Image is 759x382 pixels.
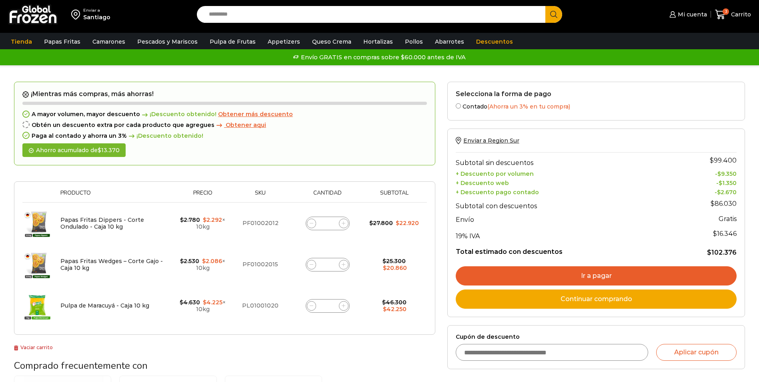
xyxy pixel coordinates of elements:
bdi: 2.780 [180,216,200,223]
td: PF01002015 [231,244,290,285]
span: $ [203,299,206,306]
span: $ [717,170,721,177]
a: Obtener más descuento [218,111,293,118]
span: $ [369,219,373,227]
label: Contado [456,102,737,110]
bdi: 9.350 [717,170,737,177]
a: Papas Fritas Dippers - Corte Ondulado - Caja 10 kg [60,216,144,230]
a: Papas Fritas Wedges – Corte Gajo - Caja 10 kg [60,257,163,271]
bdi: 2.670 [717,189,737,196]
span: $ [383,264,387,271]
input: Product quantity [322,259,333,270]
span: $ [98,147,101,154]
a: Ir a pagar [456,266,737,285]
a: Papas Fritas [40,34,84,49]
a: 3 Carrito [715,5,751,24]
bdi: 4.225 [203,299,222,306]
span: $ [180,299,183,306]
a: Queso Crema [308,34,355,49]
a: Appetizers [264,34,304,49]
td: - [669,169,737,178]
span: $ [719,179,722,187]
span: ¡Descuento obtenido! [140,111,216,118]
bdi: 86.030 [711,200,737,207]
a: Vaciar carrito [14,344,53,350]
span: 16.346 [713,230,737,237]
td: × 10kg [174,244,231,285]
span: $ [713,230,717,237]
th: Subtotal sin descuentos [456,153,669,169]
a: Pollos [401,34,427,49]
bdi: 1.350 [719,179,737,187]
div: A mayor volumen, mayor descuento [22,111,427,118]
span: $ [383,257,386,265]
div: Paga al contado y ahorra un 3% [22,133,427,139]
bdi: 102.376 [707,249,737,256]
div: Ahorro acumulado de [22,143,126,157]
button: Aplicar cupón [656,344,737,361]
label: Cupón de descuento [456,334,737,340]
th: Subtotal [365,190,423,202]
img: address-field-icon.svg [71,8,83,21]
span: $ [382,299,386,306]
bdi: 2.292 [203,216,222,223]
bdi: 46.300 [382,299,407,306]
bdi: 20.860 [383,264,407,271]
input: Product quantity [322,218,333,229]
span: Comprado frecuentemente con [14,359,148,372]
th: Envío [456,212,669,226]
span: Obtener aqui [226,121,266,129]
div: Santiago [83,13,110,21]
a: Mi cuenta [667,6,707,22]
bdi: 13.370 [98,147,120,154]
span: Obtener más descuento [218,111,293,118]
input: Product quantity [322,300,333,312]
span: $ [717,189,721,196]
a: Enviar a Region Sur [456,137,519,144]
span: $ [180,216,184,223]
td: × 10kg [174,203,231,244]
a: Pulpa de Maracuyá - Caja 10 kg [60,302,149,309]
span: Carrito [729,10,751,18]
a: Continuar comprando [456,290,737,309]
span: $ [711,200,715,207]
th: + Descuento web [456,177,669,187]
bdi: 2.086 [202,257,222,265]
th: Cantidad [290,190,365,202]
a: Pescados y Mariscos [133,34,202,49]
th: Precio [174,190,231,202]
a: Tienda [7,34,36,49]
bdi: 2.530 [180,257,199,265]
bdi: 22.920 [396,219,419,227]
a: Descuentos [472,34,517,49]
a: Hortalizas [359,34,397,49]
h2: Selecciona la forma de pago [456,90,737,98]
button: Search button [545,6,562,23]
td: × 10kg [174,285,231,326]
a: Pulpa de Frutas [206,34,260,49]
div: Enviar a [83,8,110,13]
th: Total estimado con descuentos [456,242,669,257]
th: + Descuento por volumen [456,169,669,178]
td: PL01001020 [231,285,290,326]
span: $ [396,219,399,227]
div: Obtén un descuento extra por cada producto que agregues [22,122,427,129]
span: $ [707,249,711,256]
span: (Ahorra un 3% en tu compra) [487,103,570,110]
h2: ¡Mientras más compras, más ahorras! [22,90,427,98]
bdi: 42.250 [383,306,407,313]
span: $ [203,216,206,223]
th: + Descuento pago contado [456,187,669,196]
span: $ [710,157,714,164]
strong: Gratis [719,215,737,223]
th: Sku [231,190,290,202]
input: Contado(Ahorra un 3% en tu compra) [456,103,461,109]
td: - [669,187,737,196]
bdi: 27.800 [369,219,393,227]
a: Obtener aqui [214,122,266,129]
td: PF01002012 [231,203,290,244]
span: $ [202,257,206,265]
bdi: 4.630 [180,299,200,306]
a: Camarones [88,34,129,49]
span: Mi cuenta [676,10,707,18]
